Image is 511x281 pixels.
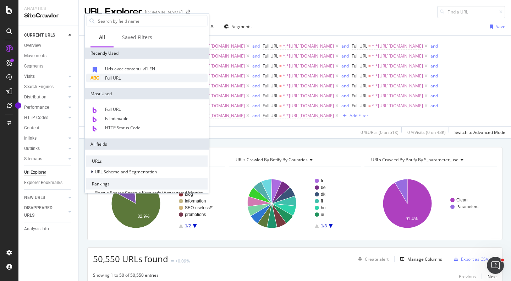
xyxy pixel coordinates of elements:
div: Switch to Advanced Mode [455,129,505,135]
div: Overview [24,42,41,49]
div: [DOMAIN_NAME] [145,9,183,16]
div: and [341,83,349,89]
div: URLs [86,156,208,167]
div: and [252,103,260,109]
text: 82.9% [137,214,149,219]
div: Saved Filters [122,34,152,41]
input: Search by field name [97,16,207,26]
div: Tooltip anchor [15,102,21,109]
div: Create alert [365,256,389,262]
span: URLs Crawled By Botify By countries [236,157,308,163]
text: promotions [185,212,206,217]
div: Domain: [DOMAIN_NAME] [18,18,78,24]
button: and [430,63,438,69]
button: and [341,53,349,59]
text: 1/2 [185,223,191,228]
text: Clean [456,198,467,202]
a: HTTP Codes [24,114,66,121]
div: and [341,43,349,49]
span: ^.*[URL][DOMAIN_NAME] [283,41,334,51]
div: and [430,93,438,99]
span: = [368,43,371,49]
button: Export as CSV [451,253,488,265]
div: Distribution [24,93,46,101]
span: = [279,93,282,99]
svg: A chart. [229,173,359,234]
div: Url Explorer [24,169,46,176]
button: Segments [221,21,254,32]
div: and [341,73,349,79]
span: Full URL [352,63,367,69]
div: Next [488,274,497,280]
div: Recently Used [85,48,209,59]
button: and [430,102,438,109]
span: ^.*[URL][DOMAIN_NAME] [194,61,245,71]
button: and [252,72,260,79]
text: ie [321,212,324,217]
span: Full URL [263,83,278,89]
img: tab_domain_overview_orange.svg [19,41,25,47]
button: Next [488,272,497,281]
div: and [430,83,438,89]
span: ^.*[URL][DOMAIN_NAME] [372,61,423,71]
text: 91.4% [406,216,418,221]
span: ^.*[URL][DOMAIN_NAME] [194,111,245,121]
button: Add Filter [340,112,368,120]
div: Performance [24,104,49,111]
img: tab_keywords_by_traffic_grey.svg [71,41,76,47]
span: ^.*[URL][DOMAIN_NAME] [372,91,423,101]
span: ^.*[URL][DOMAIN_NAME] [194,51,245,61]
span: = [279,43,282,49]
span: ^.*[URL][DOMAIN_NAME] [194,101,245,111]
span: Segments [232,23,252,29]
span: URLs Crawled By Botify By s_parameter_use [371,157,458,163]
span: = [279,63,282,69]
div: Rankings [86,178,208,190]
svg: A chart. [364,173,495,234]
span: Full URL [105,106,121,112]
div: Segments [24,63,43,70]
h4: URLs Crawled By Botify By countries [234,154,355,166]
span: = [279,53,282,59]
div: Movements [24,52,46,60]
button: and [430,43,438,49]
div: and [252,83,260,89]
span: Is Indexable [105,115,128,121]
span: ^.*[URL][DOMAIN_NAME] [194,41,245,51]
div: and [252,93,260,99]
a: Content [24,124,73,132]
div: and [430,103,438,109]
div: Content [24,124,39,132]
div: +0.09% [175,258,190,264]
button: and [341,92,349,99]
button: and [341,72,349,79]
div: CURRENT URLS [24,32,55,39]
span: Full URL [352,43,367,49]
button: Manage Columns [397,255,442,263]
span: = [368,83,371,89]
div: and [341,103,349,109]
span: Urls avec contenu lvl1 EN [105,66,155,72]
a: Segments [24,63,73,70]
span: ^.*[URL][DOMAIN_NAME] [372,71,423,81]
text: hu [321,205,325,210]
a: Url Explorer [24,169,73,176]
a: Distribution [24,93,66,101]
span: = [279,73,282,79]
span: ^.*[URL][DOMAIN_NAME] [283,71,334,81]
button: and [430,82,438,89]
a: Outlinks [24,145,66,152]
span: Full URL [105,75,121,81]
div: and [252,113,260,119]
div: Manage Columns [407,256,442,262]
span: Full URL [263,103,278,109]
iframe: Intercom live chat [487,257,504,274]
div: Visits [24,73,35,80]
svg: A chart. [93,173,224,234]
span: Full URL [263,53,278,59]
div: and [252,73,260,79]
div: times [209,23,215,30]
